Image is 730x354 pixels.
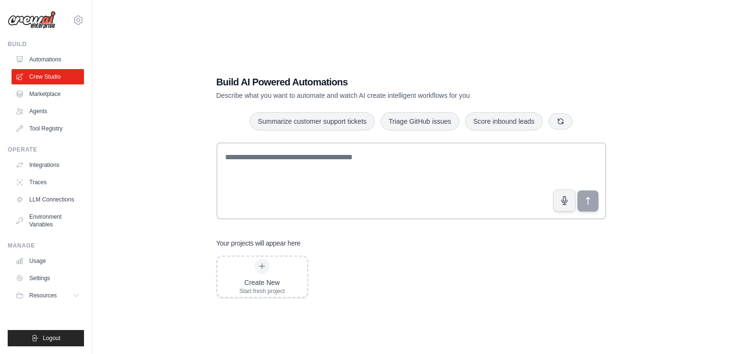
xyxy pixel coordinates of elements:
[12,104,84,119] a: Agents
[12,192,84,207] a: LLM Connections
[12,52,84,67] a: Automations
[381,112,459,130] button: Triage GitHub issues
[553,189,575,212] button: Click to speak your automation idea
[8,242,84,249] div: Manage
[549,113,573,130] button: Get new suggestions
[8,330,84,346] button: Logout
[12,175,84,190] a: Traces
[12,86,84,102] a: Marketplace
[12,69,84,84] a: Crew Studio
[29,292,57,299] span: Resources
[239,278,285,287] div: Create New
[216,75,539,89] h1: Build AI Powered Automations
[8,11,56,29] img: Logo
[216,91,539,100] p: Describe what you want to automate and watch AI create intelligent workflows for you
[465,112,543,130] button: Score inbound leads
[239,287,285,295] div: Start fresh project
[8,146,84,153] div: Operate
[216,238,301,248] h3: Your projects will appear here
[12,121,84,136] a: Tool Registry
[12,253,84,269] a: Usage
[12,288,84,303] button: Resources
[12,209,84,232] a: Environment Variables
[12,271,84,286] a: Settings
[8,40,84,48] div: Build
[12,157,84,173] a: Integrations
[250,112,374,130] button: Summarize customer support tickets
[43,334,60,342] span: Logout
